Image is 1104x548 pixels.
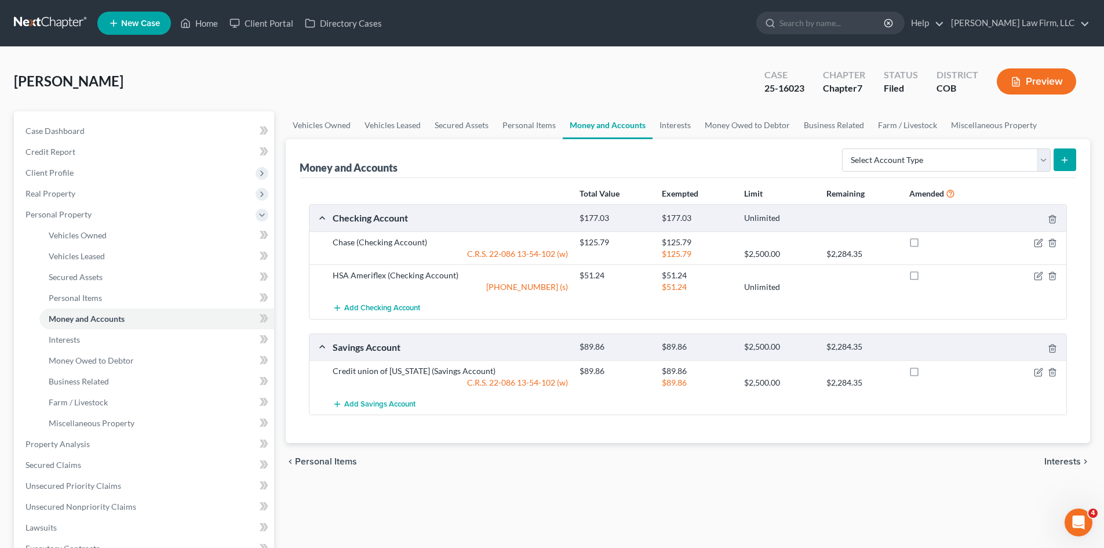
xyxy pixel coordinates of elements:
[49,314,125,324] span: Money and Accounts
[327,377,574,389] div: C.R.S. 22-086 13-54-102 (w)
[327,212,574,224] div: Checking Account
[358,111,428,139] a: Vehicles Leased
[39,413,274,434] a: Miscellaneous Property
[821,342,903,353] div: $2,284.35
[823,68,865,82] div: Chapter
[344,304,420,313] span: Add Checking Account
[25,126,85,136] span: Case Dashboard
[797,111,871,139] a: Business Related
[25,188,75,198] span: Real Property
[563,111,653,139] a: Money and Accounts
[39,329,274,350] a: Interests
[656,237,738,248] div: $125.79
[174,13,224,34] a: Home
[39,371,274,392] a: Business Related
[857,82,862,93] span: 7
[821,377,903,389] div: $2,284.35
[574,365,656,377] div: $89.86
[574,237,656,248] div: $125.79
[121,19,160,28] span: New Case
[16,434,274,455] a: Property Analysis
[495,111,563,139] a: Personal Items
[884,82,918,95] div: Filed
[39,309,274,329] a: Money and Accounts
[25,168,74,177] span: Client Profile
[39,350,274,371] a: Money Owed to Debtor
[1044,457,1081,466] span: Interests
[937,68,978,82] div: District
[39,267,274,288] a: Secured Assets
[656,213,738,224] div: $177.03
[937,82,978,95] div: COB
[656,270,738,281] div: $51.24
[1044,457,1090,466] button: Interests chevron_right
[299,13,388,34] a: Directory Cases
[905,13,944,34] a: Help
[1088,509,1098,518] span: 4
[580,188,620,198] strong: Total Value
[49,335,80,344] span: Interests
[909,188,944,198] strong: Amended
[823,82,865,95] div: Chapter
[764,68,804,82] div: Case
[16,496,274,517] a: Unsecured Nonpriority Claims
[945,13,1090,34] a: [PERSON_NAME] Law Firm, LLC
[39,225,274,246] a: Vehicles Owned
[39,246,274,267] a: Vehicles Leased
[49,355,134,365] span: Money Owed to Debtor
[49,230,107,240] span: Vehicles Owned
[738,281,821,293] div: Unlimited
[14,72,123,89] span: [PERSON_NAME]
[327,341,574,353] div: Savings Account
[327,365,574,377] div: Credit union of [US_STATE] (Savings Account)
[286,457,357,466] button: chevron_left Personal Items
[300,161,398,175] div: Money and Accounts
[738,248,821,260] div: $2,500.00
[333,393,416,415] button: Add Savings Account
[662,188,698,198] strong: Exempted
[653,111,698,139] a: Interests
[1081,457,1090,466] i: chevron_right
[25,481,121,491] span: Unsecured Priority Claims
[698,111,797,139] a: Money Owed to Debtor
[49,397,108,407] span: Farm / Livestock
[49,418,134,428] span: Miscellaneous Property
[1065,509,1092,536] iframe: Intercom live chat
[656,365,738,377] div: $89.86
[25,460,81,470] span: Secured Claims
[16,141,274,162] a: Credit Report
[49,272,103,282] span: Secured Assets
[327,281,574,293] div: [PHONE_NUMBER] (s)
[224,13,299,34] a: Client Portal
[738,213,821,224] div: Unlimited
[25,439,90,449] span: Property Analysis
[656,342,738,353] div: $89.86
[656,377,738,389] div: $89.86
[327,237,574,248] div: Chase (Checking Account)
[333,297,420,319] button: Add Checking Account
[344,400,416,409] span: Add Savings Account
[25,147,75,157] span: Credit Report
[738,377,821,389] div: $2,500.00
[574,342,656,353] div: $89.86
[16,121,274,141] a: Case Dashboard
[49,376,109,386] span: Business Related
[16,517,274,538] a: Lawsuits
[764,82,804,95] div: 25-16023
[25,209,92,219] span: Personal Property
[738,342,821,353] div: $2,500.00
[779,12,886,34] input: Search by name...
[286,457,295,466] i: chevron_left
[327,270,574,281] div: HSA Ameriflex (Checking Account)
[826,188,865,198] strong: Remaining
[295,457,357,466] span: Personal Items
[286,111,358,139] a: Vehicles Owned
[574,213,656,224] div: $177.03
[327,248,574,260] div: C.R.S. 22-086 13-54-102 (w)
[574,270,656,281] div: $51.24
[39,288,274,309] a: Personal Items
[49,251,105,261] span: Vehicles Leased
[39,392,274,413] a: Farm / Livestock
[16,455,274,476] a: Secured Claims
[25,502,136,511] span: Unsecured Nonpriority Claims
